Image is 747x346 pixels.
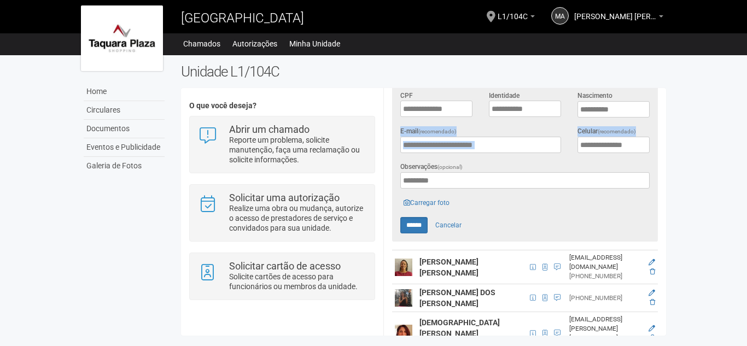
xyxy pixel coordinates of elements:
label: CPF [400,91,413,101]
strong: Solicitar cartão de acesso [229,260,341,272]
img: user.png [395,259,412,276]
strong: Solicitar uma autorização [229,192,340,203]
a: Eventos e Publicidade [84,138,165,157]
a: Galeria de Fotos [84,157,165,175]
a: Minha Unidade [289,36,340,51]
a: Chamados [183,36,220,51]
a: Editar membro [649,325,655,332]
label: E-mail [400,126,457,137]
div: [EMAIL_ADDRESS][PERSON_NAME][DOMAIN_NAME] [569,315,642,343]
a: Carregar foto [400,197,453,209]
h4: O que você deseja? [189,102,375,110]
strong: Abrir um chamado [229,124,310,135]
div: [EMAIL_ADDRESS][DOMAIN_NAME] [569,253,642,272]
a: Cancelar [429,217,468,233]
div: [PHONE_NUMBER] [569,294,642,303]
a: [PERSON_NAME] [PERSON_NAME] [574,14,663,22]
span: Marcelo Azevedo Gomes de Magalhaes [574,2,656,21]
span: L1/104C [498,2,528,21]
a: L1/104C [498,14,535,22]
a: Excluir membro [650,298,655,306]
a: Documentos [84,120,165,138]
a: MA [551,7,569,25]
a: Abrir um chamado Reporte um problema, solicite manutenção, faça uma reclamação ou solicite inform... [198,125,366,165]
img: user.png [395,289,412,307]
span: (opcional) [437,164,463,170]
h2: Unidade L1/104C [181,63,666,80]
img: user.png [395,325,412,342]
p: Realize uma obra ou mudança, autorize o acesso de prestadores de serviço e convidados para sua un... [229,203,366,233]
a: Home [84,83,165,101]
img: logo.jpg [81,5,163,71]
strong: [PERSON_NAME] [PERSON_NAME] [419,257,478,277]
a: Editar membro [649,259,655,266]
a: Excluir membro [650,334,655,342]
p: Solicite cartões de acesso para funcionários ou membros da unidade. [229,272,366,291]
span: (recomendado) [418,128,457,134]
label: Nascimento [577,91,612,101]
a: Circulares [84,101,165,120]
a: Solicitar cartão de acesso Solicite cartões de acesso para funcionários ou membros da unidade. [198,261,366,291]
label: Observações [400,162,463,172]
div: [PHONE_NUMBER] [569,272,642,281]
label: Identidade [489,91,520,101]
a: Editar membro [649,289,655,297]
span: [GEOGRAPHIC_DATA] [181,10,304,26]
a: Solicitar uma autorização Realize uma obra ou mudança, autorize o acesso de prestadores de serviç... [198,193,366,233]
label: Celular [577,126,636,137]
a: Excluir membro [650,268,655,275]
p: Reporte um problema, solicite manutenção, faça uma reclamação ou solicite informações. [229,135,366,165]
span: (recomendado) [598,128,636,134]
strong: [PERSON_NAME] DOS [PERSON_NAME] [419,288,495,308]
a: Autorizações [232,36,277,51]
